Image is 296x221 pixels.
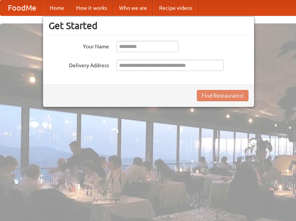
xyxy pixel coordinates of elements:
[44,0,70,15] a: Home
[153,0,198,15] a: Recipe videos
[49,60,109,69] label: Delivery Address
[70,0,113,15] a: How it works
[197,90,248,101] button: Find Restaurants!
[0,0,44,15] a: FoodMe
[49,41,109,50] label: Your Name
[113,0,153,15] a: Who we are
[49,20,248,31] h3: Get Started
